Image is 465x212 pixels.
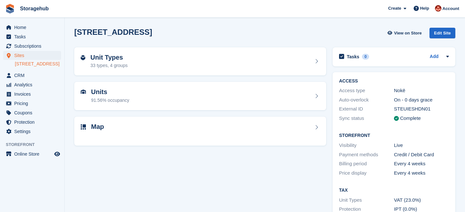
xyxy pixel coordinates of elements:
[435,5,441,12] img: Nick
[339,151,394,159] div: Payment methods
[394,151,449,159] div: Credit / Debit Card
[394,160,449,168] div: Every 4 weeks
[14,127,53,136] span: Settings
[394,30,422,36] span: View on Store
[14,51,53,60] span: Sites
[5,4,15,14] img: stora-icon-8386f47178a22dfd0bd8f6a31ec36ba5ce8667c1dd55bd0f319d3a0aa187defe.svg
[429,28,455,41] a: Edit Site
[3,90,61,99] a: menu
[3,80,61,89] a: menu
[387,28,424,38] a: View on Store
[15,61,61,67] a: [STREET_ADDRESS]
[339,169,394,177] div: Price display
[429,28,455,38] div: Edit Site
[53,150,61,158] a: Preview store
[339,87,394,94] div: Access type
[14,149,53,159] span: Online Store
[3,149,61,159] a: menu
[3,51,61,60] a: menu
[81,90,86,94] img: unit-icn-7be61d7bf1b0ce9d3e12c5938cc71ed9869f7b940bace4675aadf7bd6d80202e.svg
[91,88,129,96] h2: Units
[81,55,85,60] img: unit-type-icn-2b2737a686de81e16bb02015468b77c625bbabd49415b5ef34ead5e3b44a266d.svg
[339,96,394,104] div: Auto-overlock
[339,188,449,193] h2: Tax
[394,197,449,204] div: VAT (23.0%)
[3,71,61,80] a: menu
[339,115,394,122] div: Sync status
[3,32,61,41] a: menu
[388,5,401,12] span: Create
[14,71,53,80] span: CRM
[14,80,53,89] span: Analytics
[14,23,53,32] span: Home
[74,28,152,36] h2: [STREET_ADDRESS]
[339,133,449,138] h2: Storefront
[442,5,459,12] span: Account
[90,54,128,61] h2: Unit Types
[91,123,104,130] h2: Map
[347,54,359,60] h2: Tasks
[14,99,53,108] span: Pricing
[394,105,449,113] div: STEUIESHDN01
[74,47,326,76] a: Unit Types 33 types, 4 groups
[339,79,449,84] h2: ACCESS
[3,42,61,51] a: menu
[394,142,449,149] div: Live
[14,118,53,127] span: Protection
[14,108,53,117] span: Coupons
[394,96,449,104] div: On - 0 days grace
[81,124,86,130] img: map-icn-33ee37083ee616e46c38cad1a60f524a97daa1e2b2c8c0bc3eb3415660979fc1.svg
[3,127,61,136] a: menu
[90,62,128,69] div: 33 types, 4 groups
[339,197,394,204] div: Unit Types
[14,90,53,99] span: Invoices
[400,115,421,122] div: Complete
[74,117,326,146] a: Map
[17,3,51,14] a: Storagehub
[339,142,394,149] div: Visibility
[74,82,326,110] a: Units 91.56% occupancy
[339,160,394,168] div: Billing period
[6,141,64,148] span: Storefront
[91,97,129,104] div: 91.56% occupancy
[3,99,61,108] a: menu
[430,53,439,61] a: Add
[339,105,394,113] div: External ID
[3,108,61,117] a: menu
[362,54,369,60] div: 0
[3,118,61,127] a: menu
[420,5,429,12] span: Help
[394,87,449,94] div: Nokē
[394,169,449,177] div: Every 4 weeks
[14,32,53,41] span: Tasks
[3,23,61,32] a: menu
[14,42,53,51] span: Subscriptions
